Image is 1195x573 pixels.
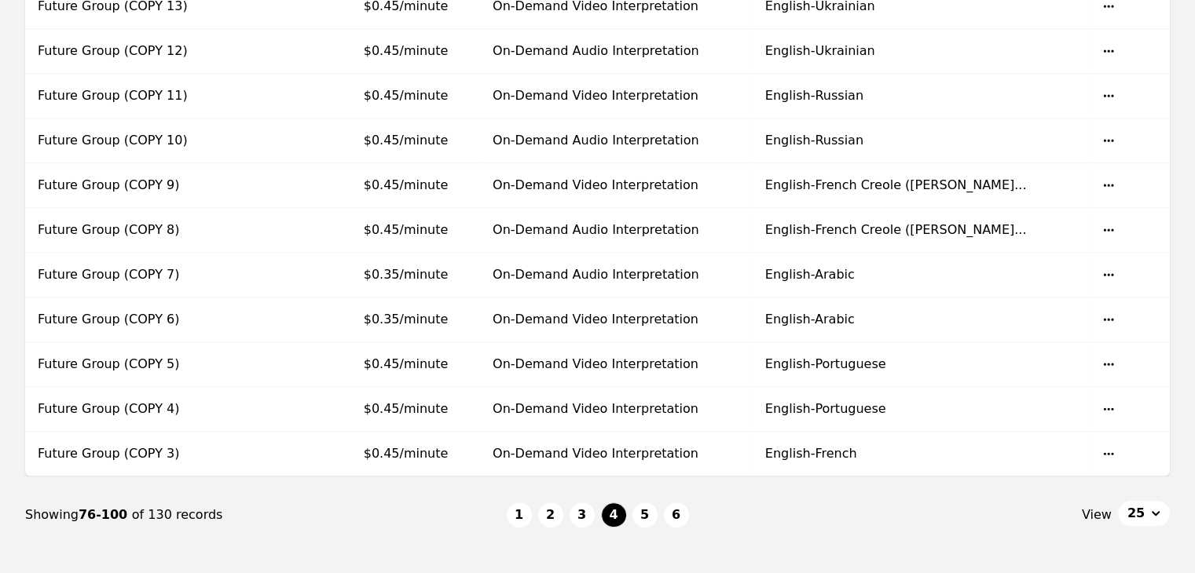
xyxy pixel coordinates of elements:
td: On-Demand Video Interpretation [480,163,753,208]
span: $0.45/minute [364,88,449,103]
span: 76-100 [79,507,132,522]
span: $0.45/minute [364,222,449,237]
div: English-Ukrainian [765,42,1077,60]
td: Future Group (COPY 3) [25,432,231,476]
span: $0.45/minute [364,133,449,148]
td: Future Group (COPY 10) [25,119,231,163]
div: English-Portuguese [765,400,1077,418]
td: Future Group (COPY 6) [25,297,231,342]
div: English-Russian [765,131,1077,150]
td: Future Group (COPY 12) [25,29,231,74]
td: On-Demand Video Interpretation [480,342,753,387]
span: $0.45/minute [364,43,449,58]
div: English-Portuguese [765,355,1077,374]
td: Future Group (COPY 11) [25,74,231,119]
button: 3 [570,502,595,527]
button: 2 [538,502,563,527]
span: English-French Creole ([PERSON_NAME]... [765,222,1027,237]
td: On-Demand Audio Interpretation [480,253,753,297]
div: English-Arabic [765,265,1077,284]
span: View [1082,505,1112,524]
span: $0.45/minute [364,401,449,416]
td: On-Demand Audio Interpretation [480,119,753,163]
nav: Page navigation [25,476,1170,553]
span: $0.35/minute [364,312,449,327]
span: English-French Creole ([PERSON_NAME]... [765,177,1027,192]
span: 25 [1127,504,1145,523]
td: Future Group (COPY 7) [25,253,231,297]
span: $0.35/minute [364,267,449,282]
button: 6 [664,502,689,527]
div: English-Russian [765,86,1077,105]
td: Future Group (COPY 5) [25,342,231,387]
td: Future Group (COPY 8) [25,208,231,253]
div: English-French [765,444,1077,463]
button: 1 [507,502,532,527]
span: $0.45/minute [364,446,449,461]
div: Showing of 130 records [25,505,507,524]
span: $0.45/minute [364,177,449,192]
td: On-Demand Video Interpretation [480,297,753,342]
div: English-Arabic [765,310,1077,329]
td: On-Demand Audio Interpretation [480,208,753,253]
td: On-Demand Video Interpretation [480,74,753,119]
button: 25 [1118,501,1170,526]
span: $0.45/minute [364,356,449,371]
td: On-Demand Video Interpretation [480,432,753,476]
button: 5 [632,502,658,527]
td: On-Demand Audio Interpretation [480,29,753,74]
td: Future Group (COPY 4) [25,387,231,432]
td: Future Group (COPY 9) [25,163,231,208]
td: On-Demand Video Interpretation [480,387,753,432]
